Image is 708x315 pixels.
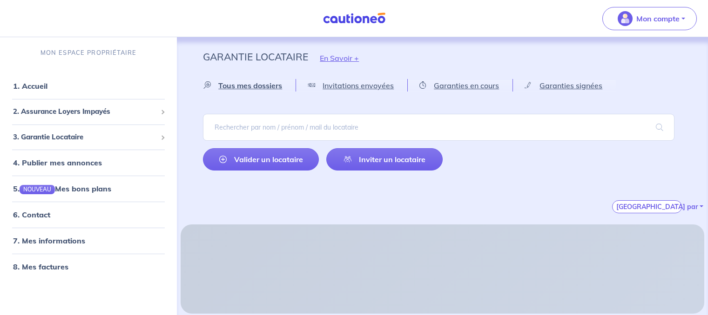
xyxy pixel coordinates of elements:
[4,257,173,276] div: 8. Mes factures
[636,13,680,24] p: Mon compte
[513,79,616,92] a: Garanties signées
[618,11,633,26] img: illu_account_valid_menu.svg
[408,79,512,92] a: Garanties en cours
[13,184,111,193] a: 5.NOUVEAUMes bons plans
[296,79,407,92] a: Invitations envoyées
[4,153,173,172] div: 4. Publier mes annonces
[13,81,47,91] a: 1. Accueil
[203,148,319,171] a: Valider un locataire
[13,210,50,219] a: 6. Contact
[326,148,442,171] a: Inviter un locataire
[612,200,682,213] button: [GEOGRAPHIC_DATA] par
[203,114,674,141] input: Rechercher par nom / prénom / mail du locataire
[4,77,173,95] div: 1. Accueil
[602,7,697,30] button: illu_account_valid_menu.svgMon compte
[4,103,173,121] div: 2. Assurance Loyers Impayés
[13,236,85,245] a: 7. Mes informations
[13,158,102,167] a: 4. Publier mes annonces
[539,81,602,90] span: Garanties signées
[319,13,389,24] img: Cautioneo
[434,81,499,90] span: Garanties en cours
[203,48,308,65] p: Garantie Locataire
[308,45,371,72] button: En Savoir +
[4,205,173,224] div: 6. Contact
[645,114,674,140] span: search
[218,81,282,90] span: Tous mes dossiers
[4,128,173,146] div: 3. Garantie Locataire
[13,132,157,143] span: 3. Garantie Locataire
[13,106,157,117] span: 2. Assurance Loyers Impayés
[4,231,173,250] div: 7. Mes informations
[13,262,68,271] a: 8. Mes factures
[4,179,173,198] div: 5.NOUVEAUMes bons plans
[323,81,394,90] span: Invitations envoyées
[40,48,136,57] p: MON ESPACE PROPRIÉTAIRE
[203,79,296,92] a: Tous mes dossiers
